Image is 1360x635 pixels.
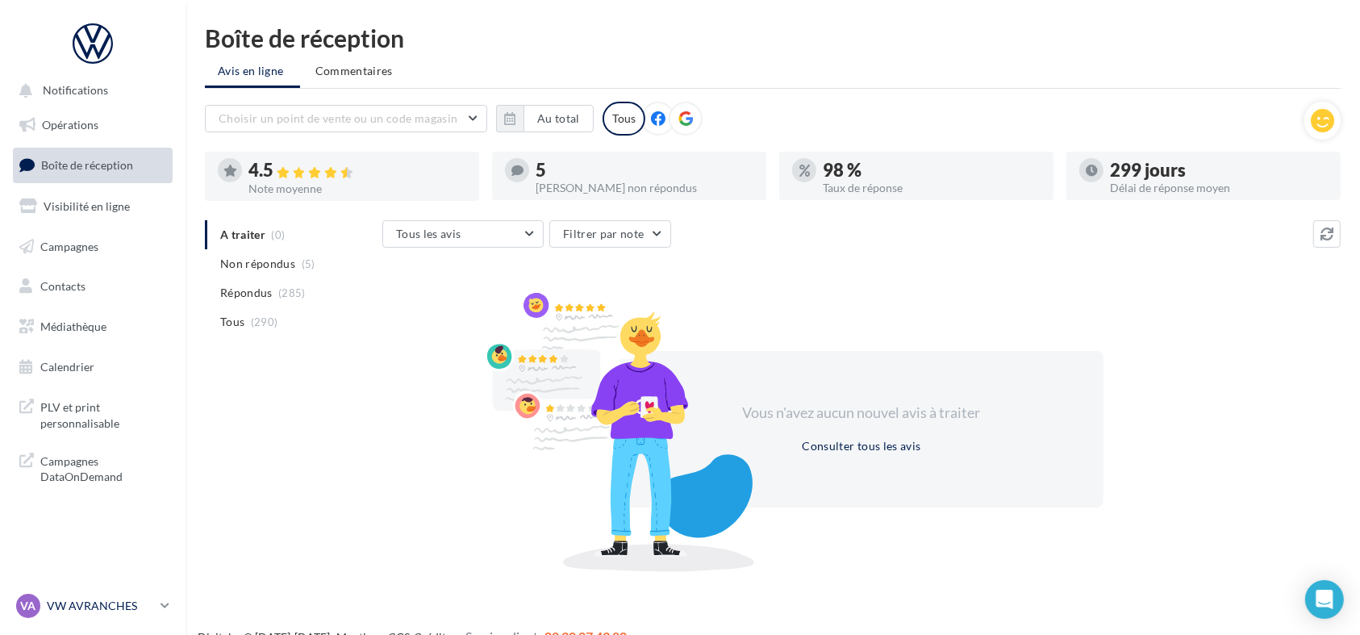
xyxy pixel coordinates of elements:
[1110,182,1328,194] div: Délai de réponse moyen
[248,161,466,180] div: 4.5
[40,320,106,333] span: Médiathèque
[205,105,487,132] button: Choisir un point de vente ou un code magasin
[10,148,176,182] a: Boîte de réception
[13,591,173,621] a: VA VW AVRANCHES
[42,118,98,132] span: Opérations
[10,190,176,224] a: Visibilité en ligne
[40,239,98,253] span: Campagnes
[40,396,166,431] span: PLV et print personnalisable
[10,350,176,384] a: Calendrier
[603,102,645,136] div: Tous
[251,315,278,328] span: (290)
[1110,161,1328,179] div: 299 jours
[1305,580,1344,619] div: Open Intercom Messenger
[723,403,1000,424] div: Vous n'avez aucun nouvel avis à traiter
[220,314,244,330] span: Tous
[496,105,594,132] button: Au total
[41,158,133,172] span: Boîte de réception
[47,598,154,614] p: VW AVRANCHES
[278,286,306,299] span: (285)
[40,360,94,374] span: Calendrier
[10,108,176,142] a: Opérations
[382,220,544,248] button: Tous les avis
[40,279,86,293] span: Contacts
[219,111,457,125] span: Choisir un point de vente ou un code magasin
[220,285,273,301] span: Répondus
[10,444,176,491] a: Campagnes DataOnDemand
[396,227,461,240] span: Tous les avis
[536,182,753,194] div: [PERSON_NAME] non répondus
[10,269,176,303] a: Contacts
[43,84,108,98] span: Notifications
[10,230,176,264] a: Campagnes
[10,310,176,344] a: Médiathèque
[823,161,1041,179] div: 98 %
[21,598,36,614] span: VA
[795,437,927,456] button: Consulter tous les avis
[524,105,594,132] button: Au total
[302,257,315,270] span: (5)
[549,220,671,248] button: Filtrer par note
[44,199,130,213] span: Visibilité en ligne
[220,256,295,272] span: Non répondus
[10,390,176,437] a: PLV et print personnalisable
[248,183,466,194] div: Note moyenne
[315,64,393,77] span: Commentaires
[823,182,1041,194] div: Taux de réponse
[205,26,1341,50] div: Boîte de réception
[536,161,753,179] div: 5
[40,450,166,485] span: Campagnes DataOnDemand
